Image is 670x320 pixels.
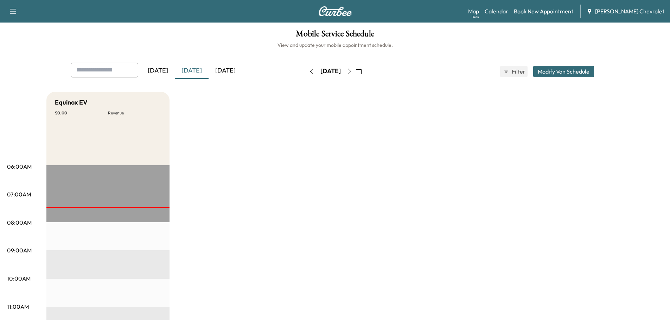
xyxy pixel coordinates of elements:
button: Filter [500,66,528,77]
div: [DATE] [320,67,341,76]
h5: Equinox EV [55,98,88,107]
a: Book New Appointment [514,7,573,15]
h6: View and update your mobile appointment schedule. [7,42,663,49]
span: [PERSON_NAME] Chevrolet [595,7,664,15]
p: 07:00AM [7,190,31,199]
p: $ 0.00 [55,110,108,116]
div: Beta [472,14,479,20]
div: [DATE] [175,63,209,79]
img: Curbee Logo [318,6,352,16]
p: 06:00AM [7,162,32,171]
p: Revenue [108,110,161,116]
div: [DATE] [209,63,242,79]
button: Modify Van Schedule [533,66,594,77]
div: [DATE] [141,63,175,79]
p: 09:00AM [7,246,32,255]
span: Filter [512,67,524,76]
p: 10:00AM [7,274,31,283]
p: 08:00AM [7,218,32,227]
a: Calendar [485,7,508,15]
h1: Mobile Service Schedule [7,30,663,42]
p: 11:00AM [7,302,29,311]
a: MapBeta [468,7,479,15]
